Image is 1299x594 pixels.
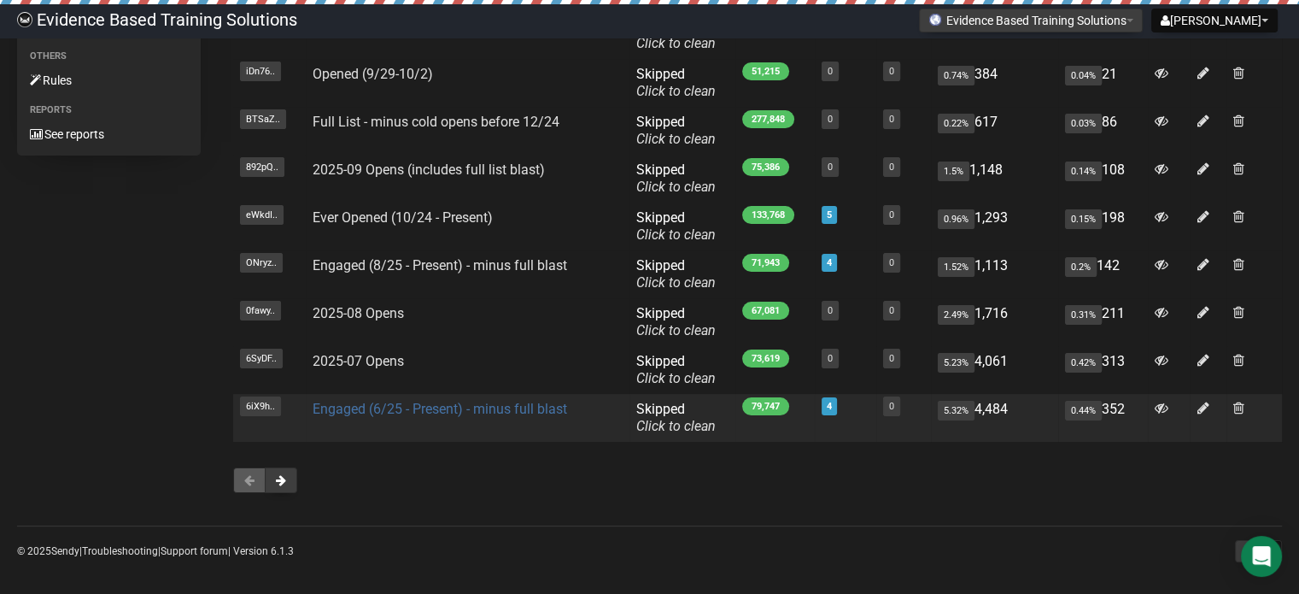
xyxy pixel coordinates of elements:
span: 277,848 [742,110,794,128]
a: Click to clean [636,35,716,51]
td: 1,148 [931,155,1058,203]
span: 75,386 [742,158,789,176]
td: 313 [1058,346,1148,394]
td: 1,293 [931,203,1058,250]
span: 0.31% [1065,305,1102,325]
button: Evidence Based Training Solutions [919,9,1143,32]
span: Skipped [636,257,716,291]
a: Full List - minus cold opens before 12/24 [313,114,559,130]
td: 4,484 [931,394,1058,442]
a: 4 [827,257,832,268]
span: 892pQ.. [240,157,284,177]
td: 4,061 [931,346,1058,394]
span: 0.74% [938,66,974,85]
a: Support forum [161,545,228,557]
div: Open Intercom Messenger [1241,536,1282,577]
span: Skipped [636,401,716,434]
a: Click to clean [636,274,716,291]
td: 21 [1058,59,1148,107]
span: 79,747 [742,397,789,415]
a: 5 [827,209,832,221]
button: [PERSON_NAME] [1151,9,1278,32]
a: Rules [17,67,201,94]
span: 2.49% [938,305,974,325]
a: Troubleshooting [82,545,158,557]
td: 617 [931,107,1058,155]
span: Skipped [636,162,716,195]
a: 0 [828,66,833,77]
span: 5.32% [938,401,974,421]
span: Skipped [636,353,716,386]
span: 0.03% [1065,114,1102,133]
a: 2025-08 Opens [313,305,404,321]
a: Click to clean [636,179,716,195]
a: 2025-07 Opens [313,353,404,369]
span: Skipped [636,305,716,338]
span: 5.23% [938,353,974,373]
span: 0.04% [1065,66,1102,85]
a: 0 [889,353,894,364]
a: 0 [889,162,894,173]
td: 108 [1058,155,1148,203]
span: Skipped [636,66,716,99]
li: Reports [17,100,201,121]
a: Opened (9/29-10/2) [313,66,433,82]
span: 67,081 [742,302,789,320]
td: 352 [1058,394,1148,442]
a: 0 [828,114,833,125]
span: 0.22% [938,114,974,133]
span: 0.44% [1065,401,1102,421]
a: 0 [828,162,833,173]
span: 71,943 [742,254,789,272]
span: 6iX9h.. [240,397,281,416]
span: 73,619 [742,350,789,368]
a: See reports [17,121,201,148]
span: 1.5% [938,162,969,181]
span: 0.96% [938,209,974,229]
td: 1,113 [931,250,1058,298]
span: Skipped [636,209,716,243]
span: 133,768 [742,206,794,224]
a: Click to clean [636,322,716,338]
a: 0 [889,114,894,125]
a: 0 [889,401,894,412]
a: 0 [828,305,833,316]
a: Click to clean [636,418,716,434]
span: 6SyDF.. [240,349,283,368]
span: BTSaZ.. [240,109,286,129]
span: Skipped [636,114,716,147]
img: 6a635aadd5b086599a41eda90e0773ac [17,12,32,27]
a: 0 [828,353,833,364]
td: 142 [1058,250,1148,298]
p: © 2025 | | | Version 6.1.3 [17,542,294,561]
li: Others [17,46,201,67]
span: 0.2% [1065,257,1097,277]
span: 0.15% [1065,209,1102,229]
a: Engaged (8/25 - Present) - minus full blast [313,257,567,273]
td: 198 [1058,203,1148,250]
span: ONryz.. [240,253,283,273]
a: 0 [889,66,894,77]
img: favicons [928,13,942,26]
a: Engaged (6/25 - Present) - minus full blast [313,401,567,417]
td: 384 [931,59,1058,107]
td: 1,716 [931,298,1058,346]
a: Click to clean [636,226,716,243]
a: 0 [889,305,894,316]
span: 0fawy.. [240,301,281,321]
a: Click to clean [636,83,716,99]
a: Click to clean [636,131,716,147]
a: Sendy [51,545,79,557]
span: 0.42% [1065,353,1102,373]
a: 0 [889,257,894,268]
td: 86 [1058,107,1148,155]
a: 4 [827,401,832,412]
span: eWkdI.. [240,205,284,225]
td: 211 [1058,298,1148,346]
a: 2025-09 Opens (includes full list blast) [313,162,545,178]
a: Click to clean [636,370,716,386]
span: 1.52% [938,257,974,277]
span: iDn76.. [240,62,281,81]
a: 0 [889,209,894,221]
a: Ever Opened (10/24 - Present) [313,209,493,226]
